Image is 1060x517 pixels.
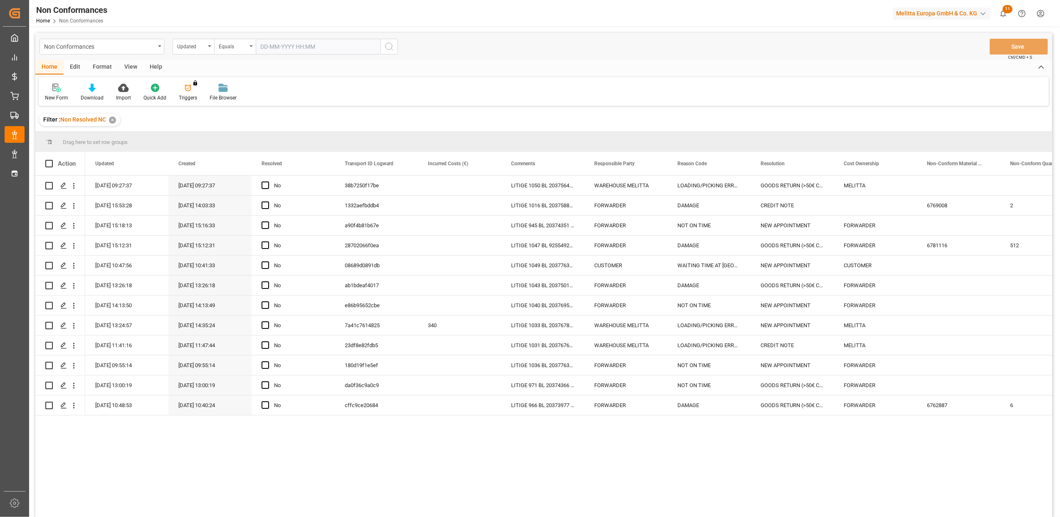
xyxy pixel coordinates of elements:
span: Resolved [262,161,282,167]
div: FORWARDER [834,276,917,295]
div: Press SPACE to select this row. [35,355,85,375]
div: FORWARDER [584,236,667,255]
div: NOT ON TIME [667,296,751,315]
div: [DATE] 14:13:50 [85,296,168,315]
div: a90f4b81b67e [335,216,418,235]
div: LITIGE 966 BL 20373977 // 6 Easy abîmés // En retour [501,395,584,415]
div: Press SPACE to select this row. [35,176,85,196]
div: FORWARDER [584,196,667,215]
div: [DATE] 13:00:19 [85,375,168,395]
div: LOADING/PICKING ERROR [667,336,751,355]
div: Press SPACE to select this row. [35,236,85,256]
div: GOODS RETURN (>50€ CREDIT NOTE) [751,236,834,255]
div: GOODS RETURN (>50€ CREDIT NOTE) [751,375,834,395]
div: [DATE] 14:13:49 [168,296,252,315]
div: CUSTOMER [834,256,917,275]
div: LITIGE 971 BL 20374366 A livré 1 pal destiné à Metro // En retour [501,375,584,395]
div: FORWARDER [834,375,917,395]
div: Press SPACE to select this row. [35,256,85,276]
span: Incurred Costs (€) [428,161,468,167]
div: 6769008 [917,196,1000,215]
div: [DATE] 14:03:33 [168,196,252,215]
div: DAMAGE [667,395,751,415]
div: Press SPACE to select this row. [35,196,85,216]
div: GOODS RETURN (>50€ CREDIT NOTE) [751,176,834,195]
div: Help [143,60,168,75]
div: LOADING/PICKING ERROR [667,316,751,335]
div: LITIGE 1036 BL 20377631 Ne peut pas livré le 9/9 /// Nouveau rdv le 12/9 [501,355,584,375]
div: ab1bdeaf4017 [335,276,418,295]
div: DAMAGE [667,276,751,295]
div: cffc9ce20684 [335,395,418,415]
div: 23df8e82fdb5 [335,336,418,355]
div: NOT ON TIME [667,375,751,395]
div: WAREHOUSE MELITTA [584,336,667,355]
div: New Form [45,94,68,102]
button: search button [381,39,398,55]
div: Home [35,60,64,75]
div: FORWARDER [584,355,667,375]
div: No [274,336,325,355]
div: LITIGE 1043 BL 20375013 // Avarie sur 2 Purista => EN RETOUR [501,276,584,295]
div: FORWARDER [584,395,667,415]
span: Resolution [761,161,785,167]
div: No [274,276,325,295]
div: No [274,256,325,275]
button: open menu [40,39,164,55]
span: Updated [95,161,114,167]
div: Press SPACE to select this row. [35,276,85,296]
div: CREDIT NOTE [751,196,834,215]
span: Responsible Party [594,161,635,167]
div: Download [81,94,104,102]
div: [DATE] 15:12:31 [85,236,168,255]
div: WAREHOUSE MELITTA [584,176,667,195]
span: Cost Ownership [844,161,879,167]
div: View [118,60,143,75]
div: LITIGE 945 BL 20374351 Reçu 1 palette pas pour lui au lieu de 3 / A reprendre chez Lecasud et fai... [501,216,584,235]
input: DD-MM-YYYY HH:MM [256,39,381,55]
span: Ctrl/CMD + S [1008,54,1032,60]
div: Non Conformances [44,41,155,51]
span: Drag here to set row groups [63,139,128,145]
a: Home [36,18,50,24]
div: NEW APPOINTMENT [751,216,834,235]
div: LITIGE 1049 BL 20377630 + 20377279 Refusé au rdv du 10/9 = Horaire non changé par le client // No... [501,256,584,275]
div: LITIGE 1050 BL 20375641 Refusé pour produits mélangés // EN RETOUR [501,176,584,195]
span: 11 [1003,5,1013,13]
div: Updated [177,41,205,50]
div: Action [58,160,76,167]
div: FORWARDER [834,216,917,235]
span: Non Resolved NC [60,116,106,123]
div: 180d19f1e5ef [335,355,418,375]
div: No [274,176,325,195]
div: Press SPACE to select this row. [35,395,85,415]
span: Reason Code [677,161,707,167]
div: FORWARDER [834,236,917,255]
div: Press SPACE to select this row. [35,336,85,355]
div: GOODS RETURN (>50€ CREDIT NOTE) [751,276,834,295]
div: Press SPACE to select this row. [35,316,85,336]
div: 7a41c7614825 [335,316,418,335]
div: 6781116 [917,236,1000,255]
div: LITIGE 1047 BL 92554929 Une palette refusée pour avarie // EN RETOUR [501,236,584,255]
span: Created [178,161,195,167]
span: Filter : [43,116,60,123]
div: [DATE] 13:24:57 [85,316,168,335]
button: Save [990,39,1048,55]
div: Format [86,60,118,75]
div: [DATE] 10:40:24 [168,395,252,415]
div: FORWARDER [584,296,667,315]
div: MELITTA [834,336,917,355]
div: [DATE] 09:55:14 [168,355,252,375]
div: 1332aefbddb4 [335,196,418,215]
div: MELITTA [834,176,917,195]
div: [DATE] 09:55:14 [85,355,168,375]
div: [DATE] 10:47:56 [85,256,168,275]
div: CREDIT NOTE [751,336,834,355]
div: [DATE] 10:41:33 [168,256,252,275]
button: Melitta Europa GmbH & Co. KG [893,5,994,21]
div: [DATE] 15:16:33 [168,216,252,235]
div: e86b95652cbe [335,296,418,315]
div: [DATE] 11:47:44 [168,336,252,355]
div: CUSTOMER [584,256,667,275]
